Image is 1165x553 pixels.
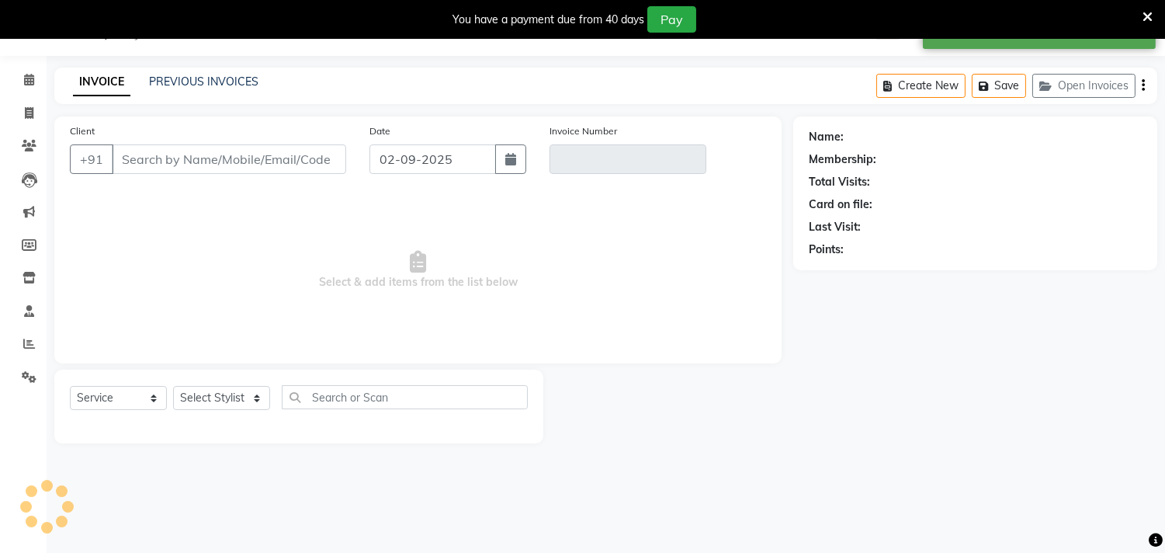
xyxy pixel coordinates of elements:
[809,151,876,168] div: Membership:
[809,129,844,145] div: Name:
[1032,74,1136,98] button: Open Invoices
[647,6,696,33] button: Pay
[452,12,644,28] div: You have a payment due from 40 days
[876,74,966,98] button: Create New
[70,124,95,138] label: Client
[809,219,861,235] div: Last Visit:
[809,242,844,258] div: Points:
[282,385,528,409] input: Search or Scan
[73,68,130,96] a: INVOICE
[70,144,113,174] button: +91
[369,124,390,138] label: Date
[550,124,617,138] label: Invoice Number
[70,193,766,348] span: Select & add items from the list below
[809,197,872,213] div: Card on file:
[809,174,870,190] div: Total Visits:
[112,144,346,174] input: Search by Name/Mobile/Email/Code
[149,75,258,89] a: PREVIOUS INVOICES
[972,74,1026,98] button: Save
